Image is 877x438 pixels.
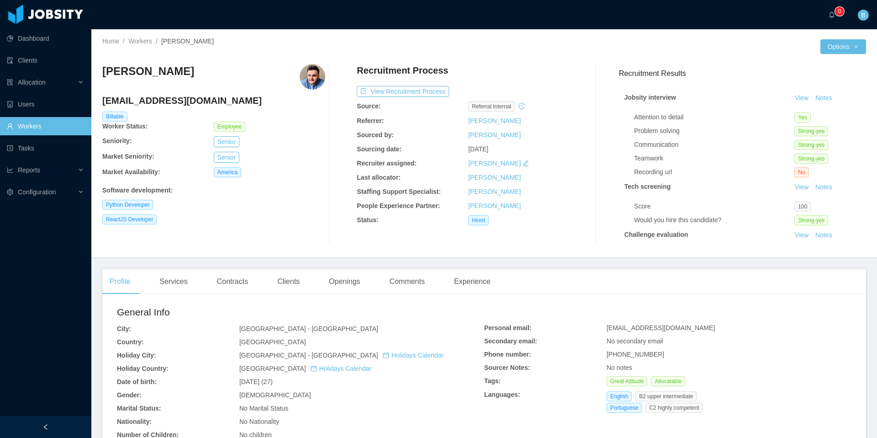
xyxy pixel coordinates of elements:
i: icon: calendar [383,352,389,358]
div: Score [634,202,794,211]
b: Phone number: [484,351,531,358]
b: Software development : [102,187,173,194]
span: [DATE] [468,145,488,153]
b: Market Availability: [102,168,160,176]
span: C2 highly competent [645,403,703,413]
div: Clients [270,269,307,294]
i: icon: bell [829,11,835,18]
div: Communication [634,140,794,150]
a: Workers [128,37,152,45]
span: No secondary email [607,337,663,345]
span: Portuguese [607,403,642,413]
a: [PERSON_NAME] [468,202,521,209]
span: [EMAIL_ADDRESS][DOMAIN_NAME] [607,324,715,331]
b: Last allocator: [357,174,401,181]
h3: [PERSON_NAME] [102,64,194,79]
a: View [792,183,812,191]
div: Experience [447,269,498,294]
span: Billable [102,112,127,122]
span: [DEMOGRAPHIC_DATA] [239,391,311,399]
span: Strong-yes [794,215,828,225]
b: Referrer: [357,117,384,124]
i: icon: solution [7,79,13,85]
span: [GEOGRAPHIC_DATA] [239,365,371,372]
b: Secondary email: [484,337,537,345]
b: Staffing Support Specialist: [357,188,441,195]
a: icon: exportView Recruitment Process [357,88,449,95]
b: Market Seniority: [102,153,154,160]
span: Reports [18,166,40,174]
i: icon: calendar [311,365,317,372]
div: Teamwork [634,154,794,163]
div: Would you hire this candidate? [634,215,794,225]
a: icon: calendarHolidays Calendar [383,352,444,359]
strong: Jobsity interview [624,94,676,101]
h4: Recruitment Process [357,64,448,77]
b: Tags: [484,377,501,385]
img: 99d67068-fbae-4f32-9351-564f513b047d_66745ff476034-400w.png [300,64,325,90]
b: Status: [357,216,378,224]
span: Configuration [18,188,56,196]
a: icon: calendarHolidays Calendar [311,365,371,372]
h4: [EMAIL_ADDRESS][DOMAIN_NAME] [102,94,325,107]
strong: Challenge evaluation [624,231,688,238]
span: B [861,10,865,21]
span: English [607,391,632,401]
span: [PERSON_NAME] [161,37,214,45]
i: icon: edit [523,160,529,166]
a: icon: profileTasks [7,139,84,157]
div: Profile [102,269,137,294]
span: [GEOGRAPHIC_DATA] [239,338,306,346]
b: Holiday Country: [117,365,169,372]
span: 100 [794,202,811,212]
b: Sourcer Notes: [484,364,530,371]
span: America [214,167,241,177]
b: Recruiter assigned: [357,160,417,167]
b: Date of birth: [117,378,157,385]
b: Seniority: [102,137,132,144]
a: icon: userWorkers [7,117,84,135]
h3: Recruitment Results [619,68,866,79]
span: Yes [794,112,811,123]
span: / [123,37,125,45]
div: Problem solving [634,126,794,136]
i: icon: line-chart [7,167,13,173]
button: Notes [812,182,836,193]
a: View [792,94,812,101]
div: Comments [382,269,432,294]
b: Sourced by: [357,131,394,139]
strong: Tech screening [624,183,671,190]
a: [PERSON_NAME] [468,160,521,167]
span: [GEOGRAPHIC_DATA] - [GEOGRAPHIC_DATA] [239,325,378,332]
span: Hired [468,215,489,225]
a: icon: robotUsers [7,95,84,113]
b: City: [117,325,131,332]
b: People Experience Partner: [357,202,440,209]
a: View [792,231,812,239]
b: Languages: [484,391,520,398]
span: [DATE] (27) [239,378,273,385]
span: Referral internal [468,101,515,112]
i: icon: setting [7,189,13,195]
span: ReactJS Developer [102,214,157,224]
span: Python Developer [102,200,153,210]
b: Country: [117,338,143,346]
div: Attention to detail [634,112,794,122]
b: Gender: [117,391,142,399]
i: icon: history [518,103,525,109]
a: Home [102,37,119,45]
span: No notes [607,364,632,371]
span: Strong-yes [794,140,828,150]
a: icon: auditClients [7,51,84,69]
button: Notes [812,93,836,104]
span: Great Attitude [607,376,647,386]
span: Allocation [18,79,46,86]
span: No [794,167,808,177]
div: Recording url [634,167,794,177]
span: No Marital Status [239,405,288,412]
a: [PERSON_NAME] [468,174,521,181]
div: Services [152,269,195,294]
span: [GEOGRAPHIC_DATA] - [GEOGRAPHIC_DATA] [239,352,444,359]
b: Sourcing date: [357,145,402,153]
button: icon: exportView Recruitment Process [357,86,449,97]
